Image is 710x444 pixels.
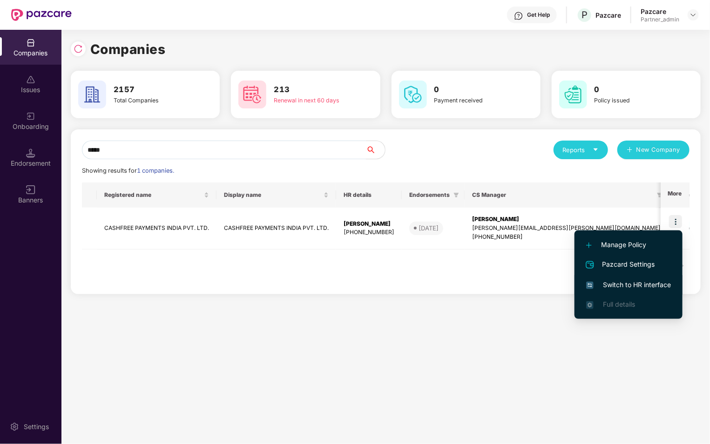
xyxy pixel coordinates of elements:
span: Display name [224,191,322,199]
div: Get Help [527,11,550,19]
img: svg+xml;base64,PHN2ZyB4bWxucz0iaHR0cDovL3d3dy53My5vcmcvMjAwMC9zdmciIHdpZHRoPSI2MCIgaGVpZ2h0PSI2MC... [399,81,427,108]
span: filter [453,192,459,198]
img: svg+xml;base64,PHN2ZyB4bWxucz0iaHR0cDovL3d3dy53My5vcmcvMjAwMC9zdmciIHdpZHRoPSIyNCIgaGVpZ2h0PSIyNC... [584,259,595,270]
img: svg+xml;base64,PHN2ZyB4bWxucz0iaHR0cDovL3d3dy53My5vcmcvMjAwMC9zdmciIHdpZHRoPSIxMi4yMDEiIGhlaWdodD... [586,242,592,248]
th: HR details [336,182,402,208]
span: caret-down [593,147,599,153]
img: svg+xml;base64,PHN2ZyBpZD0iSXNzdWVzX2Rpc2FibGVkIiB4bWxucz0iaHR0cDovL3d3dy53My5vcmcvMjAwMC9zdmciIH... [26,75,35,84]
div: Renewal in next 60 days [274,96,349,105]
img: svg+xml;base64,PHN2ZyB3aWR0aD0iMTYiIGhlaWdodD0iMTYiIHZpZXdCb3g9IjAgMCAxNiAxNiIgZmlsbD0ibm9uZSIgeG... [26,185,35,195]
img: icon [669,215,682,228]
img: svg+xml;base64,PHN2ZyBpZD0iQ29tcGFuaWVzIiB4bWxucz0iaHR0cDovL3d3dy53My5vcmcvMjAwMC9zdmciIHdpZHRoPS... [26,38,35,47]
div: Policy issued [595,96,669,105]
img: svg+xml;base64,PHN2ZyB4bWxucz0iaHR0cDovL3d3dy53My5vcmcvMjAwMC9zdmciIHdpZHRoPSIxNiIgaGVpZ2h0PSIxNi... [586,282,594,289]
img: svg+xml;base64,PHN2ZyB4bWxucz0iaHR0cDovL3d3dy53My5vcmcvMjAwMC9zdmciIHdpZHRoPSI2MCIgaGVpZ2h0PSI2MC... [559,81,587,108]
th: More [661,182,690,208]
span: Manage Policy [586,240,671,250]
button: search [366,141,385,159]
span: Registered name [104,191,202,199]
div: [PERSON_NAME] [344,220,394,229]
img: svg+xml;base64,PHN2ZyB3aWR0aD0iMjAiIGhlaWdodD0iMjAiIHZpZXdCb3g9IjAgMCAyMCAyMCIgZmlsbD0ibm9uZSIgeG... [26,112,35,121]
div: [PERSON_NAME][EMAIL_ADDRESS][PERSON_NAME][DOMAIN_NAME] [472,224,661,233]
img: svg+xml;base64,PHN2ZyBpZD0iUmVsb2FkLTMyeDMyIiB4bWxucz0iaHR0cDovL3d3dy53My5vcmcvMjAwMC9zdmciIHdpZH... [74,44,83,54]
span: filter [452,189,461,201]
div: [DATE] [419,223,439,233]
h3: 2157 [114,84,189,96]
span: New Company [636,145,681,155]
div: Payment received [434,96,509,105]
div: Total Companies [114,96,189,105]
h3: 0 [434,84,509,96]
th: Registered name [97,182,216,208]
div: [PERSON_NAME] [472,215,661,224]
div: Pazcare [595,11,621,20]
td: CASHFREE PAYMENTS INDIA PVT. LTD. [97,208,216,249]
span: Full details [603,300,635,308]
span: plus [627,147,633,154]
img: svg+xml;base64,PHN2ZyBpZD0iSGVscC0zMngzMiIgeG1sbnM9Imh0dHA6Ly93d3cudzMub3JnLzIwMDAvc3ZnIiB3aWR0aD... [514,11,523,20]
span: Pazcard Settings [586,259,671,270]
span: Endorsements [409,191,450,199]
img: svg+xml;base64,PHN2ZyB4bWxucz0iaHR0cDovL3d3dy53My5vcmcvMjAwMC9zdmciIHdpZHRoPSI2MCIgaGVpZ2h0PSI2MC... [238,81,266,108]
img: svg+xml;base64,PHN2ZyB4bWxucz0iaHR0cDovL3d3dy53My5vcmcvMjAwMC9zdmciIHdpZHRoPSIxNi4zNjMiIGhlaWdodD... [586,301,594,309]
th: Display name [216,182,336,208]
button: plusNew Company [617,141,690,159]
span: filter [657,192,663,198]
h3: 0 [595,84,669,96]
img: svg+xml;base64,PHN2ZyBpZD0iRHJvcGRvd24tMzJ4MzIiIHhtbG5zPSJodHRwOi8vd3d3LnczLm9yZy8yMDAwL3N2ZyIgd2... [690,11,697,19]
div: Partner_admin [641,16,679,23]
div: [PHONE_NUMBER] [472,233,661,242]
div: [PHONE_NUMBER] [344,228,394,237]
img: svg+xml;base64,PHN2ZyBpZD0iU2V0dGluZy0yMHgyMCIgeG1sbnM9Imh0dHA6Ly93d3cudzMub3JnLzIwMDAvc3ZnIiB3aW... [10,422,19,431]
img: svg+xml;base64,PHN2ZyB3aWR0aD0iMTQuNSIgaGVpZ2h0PSIxNC41IiB2aWV3Qm94PSIwIDAgMTYgMTYiIGZpbGw9Im5vbm... [26,148,35,158]
div: Settings [21,422,52,431]
img: New Pazcare Logo [11,9,72,21]
img: svg+xml;base64,PHN2ZyB4bWxucz0iaHR0cDovL3d3dy53My5vcmcvMjAwMC9zdmciIHdpZHRoPSI2MCIgaGVpZ2h0PSI2MC... [78,81,106,108]
span: filter [655,189,664,201]
div: Pazcare [641,7,679,16]
td: CASHFREE PAYMENTS INDIA PVT. LTD. [216,208,336,249]
h1: Companies [90,39,166,60]
span: CS Manager [472,191,653,199]
span: P [582,9,588,20]
span: Switch to HR interface [586,280,671,290]
div: Reports [563,145,599,155]
span: search [366,146,385,154]
span: 1 companies. [137,167,174,174]
span: Showing results for [82,167,174,174]
h3: 213 [274,84,349,96]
